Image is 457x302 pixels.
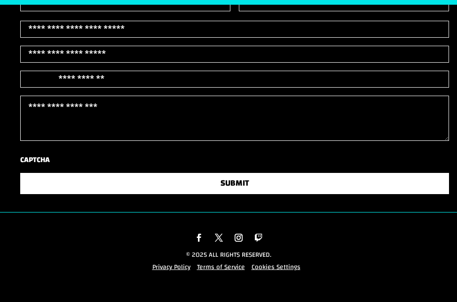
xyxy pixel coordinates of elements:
[410,257,457,302] iframe: Chat Widget
[250,230,266,246] a: Follow on Twitch
[230,230,246,246] a: Follow on Instagram
[186,250,271,261] p: © 2025 All rights reserved.
[211,230,227,246] a: Follow on X
[197,261,245,274] a: Terms of Service
[20,173,449,194] button: SUBMIT
[252,261,300,274] a: Cookies Settings
[20,154,50,166] label: CAPTCHA
[152,261,190,274] a: Privacy Policy
[191,230,207,246] a: Follow on Facebook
